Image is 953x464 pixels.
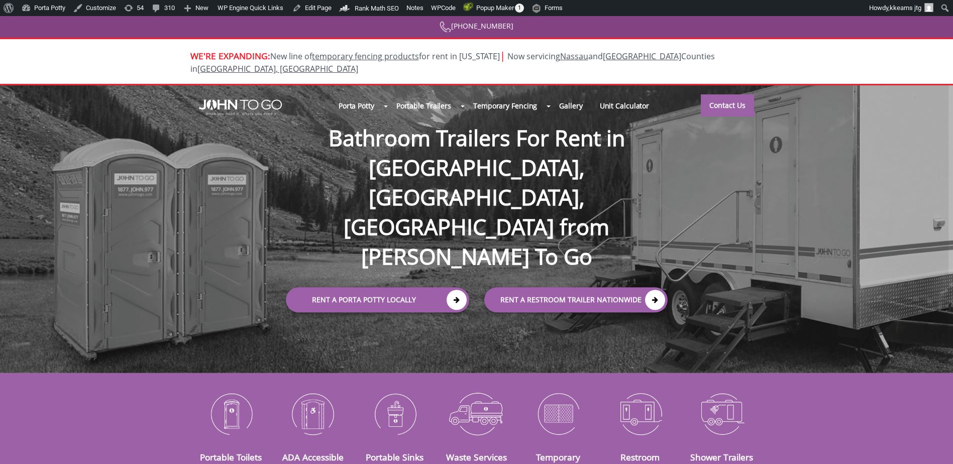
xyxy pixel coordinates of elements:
a: Rent a Porta Potty Locally [286,287,469,312]
img: JOHN to go [199,99,282,115]
span: New line of for rent in [US_STATE] [190,51,715,74]
button: Live Chat [913,424,953,464]
a: Nassau [560,51,588,62]
span: kkearns jtg [890,4,921,12]
span: 1 [515,4,524,13]
span: WE'RE EXPANDING: [190,50,270,62]
a: Contact Us [701,94,754,117]
img: Portable-Sinks-icon_N.png [361,388,428,440]
a: Portable Trailers [388,95,460,117]
a: [PHONE_NUMBER] [440,21,513,31]
a: Temporary Fencing [465,95,546,117]
img: ADA-Accessible-Units-icon_N.png [279,388,346,440]
a: Portable Sinks [366,451,423,463]
a: [GEOGRAPHIC_DATA] [603,51,681,62]
img: Portable-Toilets-icon_N.png [198,388,265,440]
img: Restroom-Trailers-icon_N.png [607,388,674,440]
a: Waste Services [446,451,507,463]
a: Portable Toilets [200,451,262,463]
a: temporary fencing products [312,51,419,62]
span: | [500,49,505,62]
span: Now servicing and Counties in [190,51,715,74]
a: Shower Trailers [690,451,753,463]
img: Shower-Trailers-icon_N.png [689,388,756,440]
span: Rank Math SEO [355,5,399,12]
img: Temporary-Fencing-cion_N.png [525,388,592,440]
a: rent a RESTROOM TRAILER Nationwide [484,287,668,312]
a: Unit Calculator [591,95,658,117]
a: Porta Potty [330,95,383,117]
h1: Bathroom Trailers For Rent in [GEOGRAPHIC_DATA], [GEOGRAPHIC_DATA], [GEOGRAPHIC_DATA] from [PERSO... [276,91,678,272]
img: Waste-Services-icon_N.png [443,388,510,440]
a: Gallery [551,95,591,117]
a: [GEOGRAPHIC_DATA], [GEOGRAPHIC_DATA] [197,63,358,74]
